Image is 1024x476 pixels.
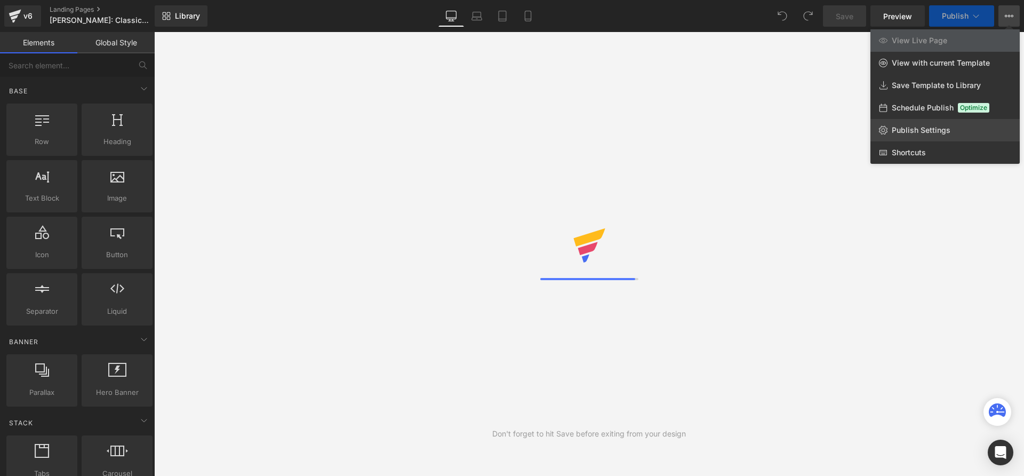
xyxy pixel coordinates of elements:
[4,5,41,27] a: v6
[50,5,172,14] a: Landing Pages
[892,36,947,45] span: View Live Page
[929,5,994,27] button: Publish
[870,5,925,27] a: Preview
[10,306,74,317] span: Separator
[438,5,464,27] a: Desktop
[892,103,954,113] span: Schedule Publish
[464,5,490,27] a: Laptop
[958,103,989,113] span: Optimize
[10,193,74,204] span: Text Block
[85,249,149,260] span: Button
[772,5,793,27] button: Undo
[797,5,819,27] button: Redo
[85,306,149,317] span: Liquid
[8,337,39,347] span: Banner
[892,125,950,135] span: Publish Settings
[10,387,74,398] span: Parallax
[892,58,990,68] span: View with current Template
[10,136,74,147] span: Row
[883,11,912,22] span: Preview
[57,414,113,426] span: Seconds
[57,394,113,414] span: 00
[515,5,541,27] a: Mobile
[8,418,34,428] span: Stack
[892,81,981,90] span: Save Template to Library
[998,5,1020,27] button: View Live PageView with current TemplateSave Template to LibrarySchedule PublishOptimizePublish S...
[942,12,969,20] span: Publish
[8,86,29,96] span: Base
[155,5,207,27] a: New Library
[490,5,515,27] a: Tablet
[988,440,1013,465] div: Open Intercom Messenger
[85,136,149,147] span: Heading
[836,11,853,22] span: Save
[21,9,35,23] div: v6
[77,32,155,53] a: Global Style
[50,16,152,25] span: [PERSON_NAME]: Classical Portrait Drawing Simplified
[892,148,926,157] span: Shortcuts
[85,387,149,398] span: Hero Banner
[175,11,200,21] span: Library
[10,249,74,260] span: Icon
[85,193,149,204] span: Image
[492,428,686,440] div: Don't forget to hit Save before exiting from your design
